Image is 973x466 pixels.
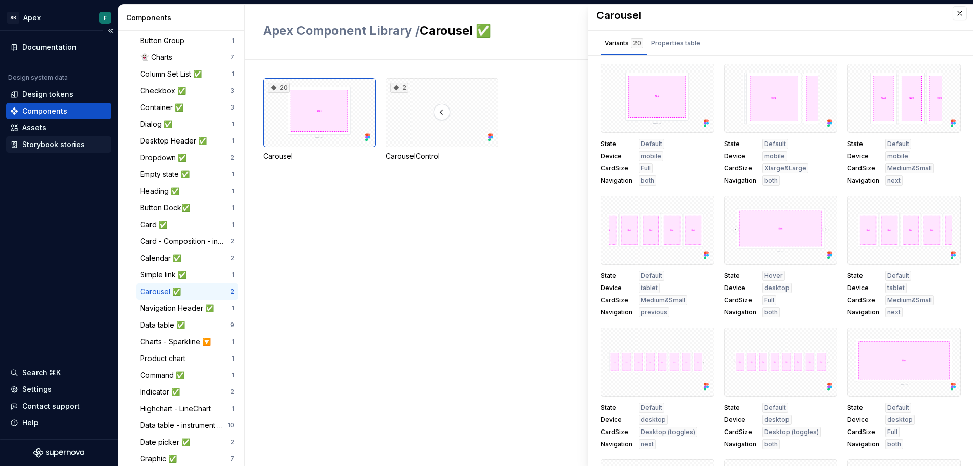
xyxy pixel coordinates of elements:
[136,83,238,99] a: Checkbox ✅3
[386,78,498,161] div: 2CarouselControl
[724,404,756,412] span: State
[136,401,238,417] a: Highchart - LineChart1
[140,437,194,447] div: Date picker ✅
[263,23,811,39] h2: Carousel ✅
[847,272,879,280] span: State
[140,220,171,230] div: Card ✅
[847,284,879,292] span: Device
[764,416,790,424] span: desktop
[601,152,632,160] span: Device
[22,123,46,133] div: Assets
[641,308,667,316] span: previous
[140,52,176,62] div: 👻 Charts
[641,404,662,412] span: Default
[232,137,234,145] div: 1
[601,140,632,148] span: State
[232,371,234,379] div: 1
[601,176,632,185] span: Navigation
[136,283,238,300] a: Carousel ✅2
[724,416,756,424] span: Device
[232,204,234,212] div: 1
[6,120,111,136] a: Assets
[764,308,778,316] span: both
[136,166,238,183] a: Empty state ✅1
[140,102,188,113] div: Container ✅
[140,136,211,146] div: Desktop Header ✅
[847,440,879,448] span: Navigation
[22,401,80,411] div: Contact support
[230,103,234,112] div: 3
[22,106,67,116] div: Components
[136,317,238,333] a: Data table ✅9
[140,353,190,364] div: Product chart
[601,416,632,424] span: Device
[136,367,238,383] a: Command ✅1
[136,217,238,233] a: Card ✅1
[22,42,77,52] div: Documentation
[601,428,632,436] span: CardSize
[6,381,111,398] a: Settings
[641,164,651,172] span: Full
[601,308,632,316] span: Navigation
[6,415,111,431] button: Help
[140,286,185,297] div: Carousel ✅
[136,116,238,132] a: Dialog ✅1
[847,164,879,172] span: CardSize
[263,23,420,38] span: Apex Component Library /
[887,296,932,304] span: Medium&Small
[136,66,238,82] a: Column Set List ✅1
[6,365,111,381] button: Search ⌘K
[23,13,41,23] div: Apex
[631,38,643,48] div: 20
[386,151,498,161] div: CarouselControl
[2,7,116,28] button: SBApexF
[724,308,756,316] span: Navigation
[230,288,234,296] div: 2
[22,89,73,99] div: Design tokens
[136,267,238,283] a: Simple link ✅1
[601,440,632,448] span: Navigation
[136,200,238,216] a: Button Dock✅1
[764,428,819,436] span: Desktop (toggles)
[232,70,234,78] div: 1
[136,183,238,199] a: Heading ✅1
[230,455,234,463] div: 7
[268,83,290,93] div: 20
[641,284,658,292] span: tablet
[764,296,774,304] span: Full
[22,384,52,395] div: Settings
[140,420,228,431] div: Data table - instrument ✅
[641,140,662,148] span: Default
[641,440,654,448] span: next
[6,136,111,153] a: Storybook stories
[6,103,111,119] a: Components
[651,38,700,48] div: Properties table
[230,388,234,396] div: 2
[641,176,654,185] span: both
[605,38,643,48] div: Variants
[140,35,189,46] div: Button Group
[33,448,84,458] svg: Supernova Logo
[140,153,191,163] div: Dropdown ✅
[232,37,234,45] div: 1
[764,152,785,160] span: mobile
[104,14,107,22] div: F
[6,398,111,414] button: Contact support
[230,321,234,329] div: 9
[887,404,909,412] span: Default
[887,416,913,424] span: desktop
[887,284,905,292] span: tablet
[6,86,111,102] a: Design tokens
[22,139,85,150] div: Storybook stories
[136,434,238,450] a: Date picker ✅2
[230,53,234,61] div: 7
[230,254,234,262] div: 2
[847,296,879,304] span: CardSize
[136,233,238,249] a: Card - Composition - instrument 🔽2
[887,164,932,172] span: Medium&Small
[136,384,238,400] a: Indicator ✅2
[887,152,908,160] span: mobile
[136,49,238,65] a: 👻 Charts7
[724,152,756,160] span: Device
